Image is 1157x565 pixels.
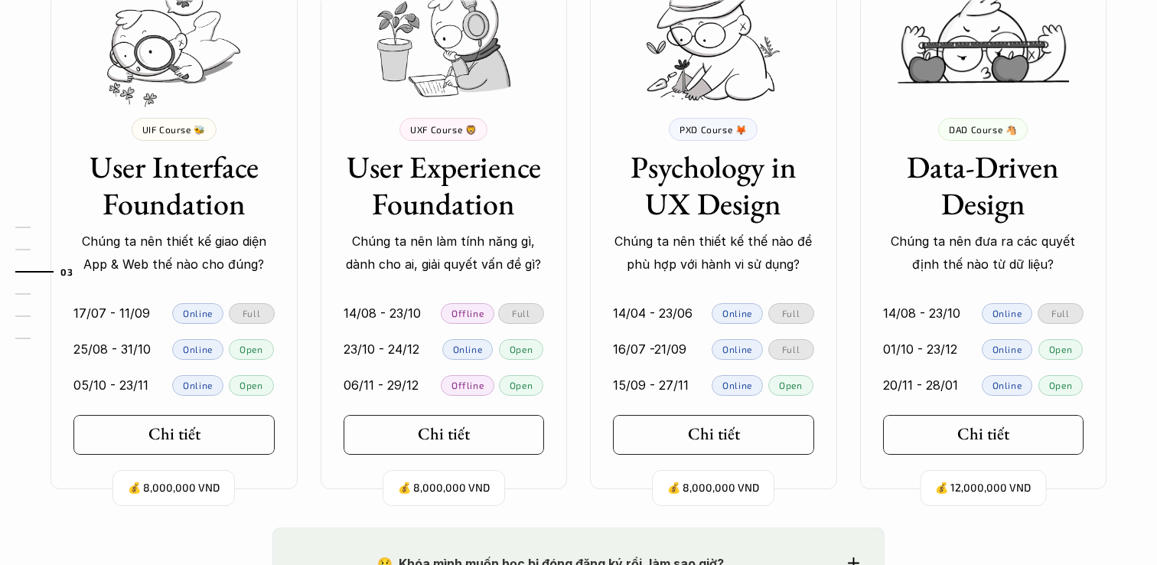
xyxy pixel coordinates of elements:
p: Offline [451,380,484,390]
p: Offline [451,308,484,318]
p: Online [453,344,483,354]
a: Chi tiết [73,415,275,455]
p: 23/10 - 24/12 [344,338,419,361]
p: Open [1049,380,1072,390]
p: Full [782,308,800,318]
p: Online [722,344,752,354]
p: Full [782,344,800,354]
p: Online [992,344,1022,354]
h5: Chi tiết [688,424,740,444]
p: Chúng ta nên đưa ra các quyết định thế nào từ dữ liệu? [883,230,1084,276]
p: UXF Course 🦁 [410,124,477,135]
p: 14/08 - 23/10 [344,302,421,325]
p: Online [722,308,752,318]
a: Chi tiết [344,415,545,455]
h3: Psychology in UX Design [613,149,814,222]
p: Online [992,380,1022,390]
p: 💰 8,000,000 VND [667,478,759,498]
p: Open [1049,344,1072,354]
p: Open [240,344,262,354]
p: Full [512,308,530,318]
p: Full [1051,308,1069,318]
h3: User Experience Foundation [344,149,545,222]
p: Online [183,344,213,354]
p: Open [240,380,262,390]
p: Open [779,380,802,390]
p: Online [183,308,213,318]
p: Online [992,308,1022,318]
p: Online [183,380,213,390]
p: Full [243,308,260,318]
p: PXD Course 🦊 [680,124,747,135]
h5: Chi tiết [418,424,470,444]
p: Open [510,380,533,390]
a: Chi tiết [613,415,814,455]
strong: 03 [60,266,73,276]
p: 15/09 - 27/11 [613,374,689,397]
p: 💰 8,000,000 VND [398,478,490,498]
p: 01/10 - 23/12 [883,338,957,361]
p: 20/11 - 28/01 [883,374,958,397]
p: UIF Course 🐝 [142,124,206,135]
p: DAD Course 🐴 [949,124,1017,135]
p: 06/11 - 29/12 [344,374,419,397]
p: Chúng ta nên làm tính năng gì, dành cho ai, giải quyết vấn đề gì? [344,230,545,276]
p: 14/04 - 23/06 [613,302,693,325]
a: 03 [15,263,88,281]
h5: Chi tiết [957,424,1009,444]
a: Chi tiết [883,415,1084,455]
h3: Data-Driven Design [883,149,1084,222]
p: 16/07 -21/09 [613,338,686,361]
p: Chúng ta nên thiết kế giao diện App & Web thế nào cho đúng? [73,230,275,276]
h3: User Interface Foundation [73,149,275,222]
p: Chúng ta nên thiết kế thế nào để phù hợp với hành vi sử dụng? [613,230,814,276]
p: 14/08 - 23/10 [883,302,960,325]
h5: Chi tiết [148,424,200,444]
p: Online [722,380,752,390]
p: 💰 8,000,000 VND [128,478,220,498]
p: 💰 12,000,000 VND [935,478,1031,498]
p: Open [510,344,533,354]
